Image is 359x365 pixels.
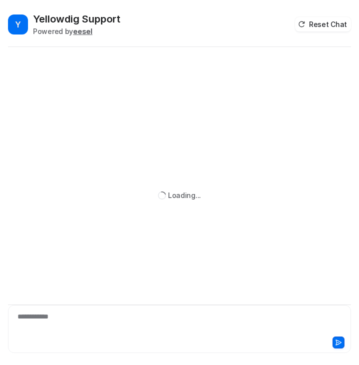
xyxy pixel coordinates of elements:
div: Powered by [33,26,120,36]
h2: Yellowdig Support [33,12,120,26]
span: Y [8,14,28,34]
b: eesel [73,27,92,35]
button: Reset Chat [295,17,351,31]
div: Loading... [168,190,201,200]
